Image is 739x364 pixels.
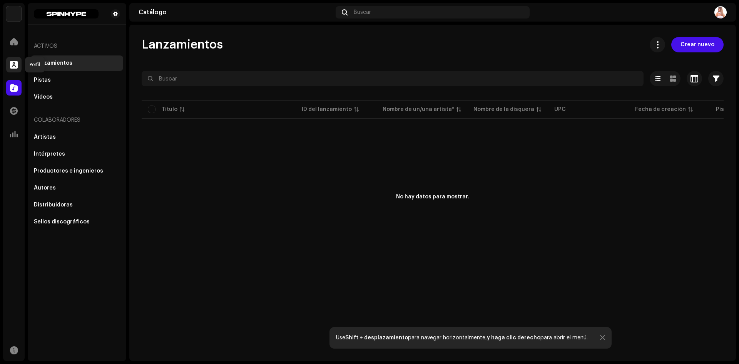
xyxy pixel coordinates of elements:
div: Productores e ingenieros [34,168,103,174]
re-m-nav-item: Distribuidoras [31,197,123,213]
div: Artistas [34,134,56,140]
re-m-nav-item: Pistas [31,72,123,88]
re-m-nav-item: Intérpretes [31,146,123,162]
div: Lanzamientos [34,60,72,66]
div: Videos [34,94,53,100]
strong: Shift + desplazamiento [345,335,408,341]
div: Autores [34,185,56,191]
img: ca428dd1-b208-4446-aa79-b44b60839ff7 [714,6,727,18]
div: Use para navegar horizontalmente, para abrir el menú. [336,335,588,341]
re-m-nav-item: Lanzamientos [31,55,123,71]
re-m-nav-item: Artistas [31,129,123,145]
re-m-nav-item: Productores e ingenieros [31,163,123,179]
re-m-nav-item: Autores [31,180,123,196]
div: Pistas [34,77,51,83]
strong: y haga clic derecho [487,335,540,341]
div: No hay datos para mostrar. [396,193,469,201]
span: Buscar [354,9,371,15]
button: Crear nuevo [671,37,724,52]
img: 630e00ce-e704-40ca-9944-2edf2d782b6e [34,9,99,18]
span: Lanzamientos [142,37,223,52]
re-m-nav-item: Videos [31,89,123,105]
div: Catálogo [139,9,333,15]
img: 40d31eee-25aa-4f8a-9761-0bbac6d73880 [6,6,22,22]
re-a-nav-header: Colaboradores [31,111,123,129]
re-m-nav-item: Sellos discográficos [31,214,123,230]
span: Crear nuevo [680,37,714,52]
re-a-nav-header: Activos [31,37,123,55]
div: Sellos discográficos [34,219,90,225]
div: Distribuidoras [34,202,73,208]
div: Intérpretes [34,151,65,157]
input: Buscar [142,71,644,86]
